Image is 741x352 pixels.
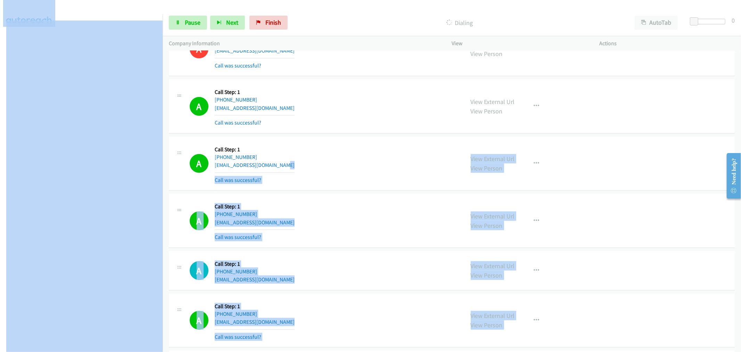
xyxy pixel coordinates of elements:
h1: A [190,261,208,280]
a: Call was successful? [215,234,261,240]
h1: A [190,154,208,173]
h5: Call Step: 1 [215,261,295,267]
a: Finish [249,16,288,30]
a: View External Url [471,98,515,106]
iframe: To enrich screen reader interactions, please activate Accessibility in Grammarly extension settings [6,21,163,351]
a: [EMAIL_ADDRESS][DOMAIN_NAME] [215,319,295,325]
h1: A [190,211,208,230]
a: View External Url [471,155,515,163]
a: [PHONE_NUMBER] [215,311,257,317]
a: View Person [471,321,503,329]
h5: Call Step: 1 [215,203,295,210]
p: Actions [600,39,735,48]
button: AutoTab [635,16,678,30]
a: Call was successful? [215,62,261,69]
a: [PHONE_NUMBER] [215,96,257,103]
span: Next [226,18,238,26]
a: [EMAIL_ADDRESS][DOMAIN_NAME] [215,219,295,226]
a: Call was successful? [215,177,261,183]
a: Call was successful? [215,334,261,340]
a: View Person [471,222,503,230]
a: [PHONE_NUMBER] [215,268,257,275]
span: Finish [265,18,281,26]
h5: Call Step: 1 [215,303,295,310]
iframe: Resource Center [721,148,741,203]
h5: Call Step: 1 [215,89,295,96]
a: View Person [471,164,503,172]
a: View Person [471,50,503,58]
span: Pause [185,18,200,26]
p: Dialing [297,18,622,27]
a: [EMAIL_ADDRESS][DOMAIN_NAME] [215,47,295,54]
a: View External Url [471,262,515,270]
a: View Person [471,271,503,279]
a: View Person [471,107,503,115]
a: [PHONE_NUMBER] [215,154,257,160]
a: [EMAIL_ADDRESS][DOMAIN_NAME] [215,162,295,168]
a: View External Url [471,212,515,220]
h1: A [190,97,208,116]
p: View [452,39,587,48]
p: Company Information [169,39,439,48]
a: [EMAIL_ADDRESS][DOMAIN_NAME] [215,276,295,283]
a: View External Url [471,312,515,320]
div: 0 [732,16,735,25]
button: Next [210,16,245,30]
div: The call is yet to be attempted [190,261,208,280]
h1: A [190,311,208,330]
a: [EMAIL_ADDRESS][DOMAIN_NAME] [215,105,295,111]
a: [PHONE_NUMBER] [215,211,257,217]
a: Pause [169,16,207,30]
h5: Call Step: 1 [215,146,295,153]
a: Call was successful? [215,119,261,126]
